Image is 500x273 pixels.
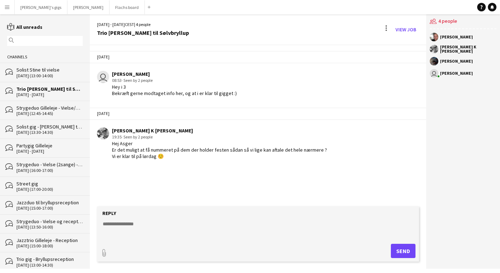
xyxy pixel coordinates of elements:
div: [DATE] (13:00-14:00) [16,73,83,78]
div: [PERSON_NAME] K [PERSON_NAME] [112,127,327,134]
span: · Seen by 2 people [122,134,153,140]
div: Strygeduo - Vielse (2sange) - [GEOGRAPHIC_DATA] [16,161,83,168]
span: CEST [125,22,134,27]
div: [DATE] - [DATE] [16,149,83,154]
div: [PERSON_NAME] [440,35,473,39]
div: Street gig [16,180,83,187]
div: Hey i 3 Bekræft gerne modtaget info her, og at i er klar til gigget :) [112,84,237,96]
button: Flachs board [109,0,145,14]
div: [DATE] (13:30-14:30) [16,130,83,135]
div: Jazzduo til bryllupsreception [16,199,83,206]
div: Partygig Gilleleje [16,142,83,149]
div: [DATE] (13:50-16:00) [16,225,83,230]
div: 4 people [430,14,496,29]
div: [DATE] (17:00-20:00) [16,187,83,192]
div: [DATE] [90,51,426,63]
label: Reply [102,210,116,216]
div: Trio [PERSON_NAME] til Sølvbryllup [16,86,83,92]
div: Solist Stine til vielse [16,67,83,73]
div: 19:35 [112,134,327,140]
div: [DATE] - [DATE] [16,92,83,97]
div: [DATE] (13:00-14:30) [16,263,83,268]
div: Hej Asger Er det muligt at få nummeret på dem der holder festen sådan så vi lige kan aftale det h... [112,140,327,160]
div: Strygeduo - Vielse og reception [16,218,83,225]
div: 08:53 [112,77,237,84]
div: [PERSON_NAME] [112,71,237,77]
div: [DATE] (15:00-17:00) [16,206,83,211]
div: [DATE] (15:00-18:00) [16,243,83,248]
div: [PERSON_NAME] [440,71,473,75]
div: Jazztrio Gilleleje - Reception [16,237,83,243]
a: View Job [393,24,419,35]
div: [PERSON_NAME] [440,59,473,63]
div: [DATE] (16:00-17:00) [16,168,83,173]
button: [PERSON_NAME]'s gigs [15,0,67,14]
div: Trio [PERSON_NAME] til Sølvbryllup [97,30,189,36]
div: Solist gig - [PERSON_NAME] til vielse i [GEOGRAPHIC_DATA] [16,124,83,130]
div: Trio gig - Bryllupsreception [16,256,83,262]
a: All unreads [7,24,42,30]
button: Send [391,244,415,258]
div: [DATE] (12:45-14:45) [16,111,83,116]
div: Strygeduo Gilleleje - Vielse/Reception [16,105,83,111]
div: [PERSON_NAME] K [PERSON_NAME] [440,45,496,53]
button: [PERSON_NAME] [67,0,109,14]
div: [DATE] - [DATE] | 4 people [97,21,189,28]
span: · Seen by 2 people [122,78,153,83]
div: [DATE] [90,107,426,120]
